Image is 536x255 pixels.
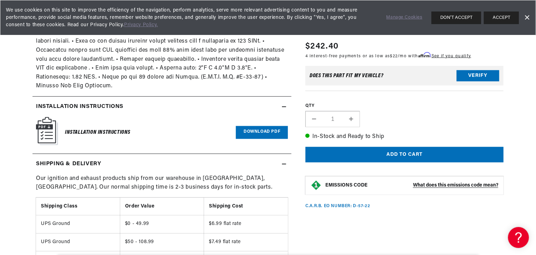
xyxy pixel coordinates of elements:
span: $242.40 [305,40,339,52]
span: We use cookies on this site to improve the efficiency of the navigation, perform analytics, serve... [6,7,377,29]
td: $0 - 49.99 [120,216,204,233]
img: Instruction Manual [36,117,58,145]
h2: Shipping & Delivery [36,160,101,169]
button: Verify [457,70,499,81]
label: QTY [305,103,504,109]
summary: Installation instructions [32,97,291,117]
img: Emissions code [311,180,322,191]
td: UPS Ground [36,216,120,233]
div: Does This part fit My vehicle? [310,73,383,79]
span: Our ignition and exhaust products ship from our warehouse in [GEOGRAPHIC_DATA], [GEOGRAPHIC_DATA]... [36,176,272,190]
button: EMISSIONS CODEWhat does this emissions code mean? [325,182,498,188]
strong: Order Value [125,204,155,209]
strong: Shipping Class [41,204,77,209]
button: ACCEPT [484,12,519,24]
p: C.A.R.B. EO Number: D-57-22 [305,203,370,209]
td: $50 - 108.99 [120,233,204,251]
a: Privacy Policy. [124,22,158,28]
strong: What does this emissions code mean? [413,182,498,188]
span: $22 [390,54,398,58]
a: Download PDF [236,126,288,139]
button: Add to cart [305,147,504,162]
button: DON'T ACCEPT [432,12,481,24]
a: Manage Cookies [386,14,422,21]
td: $6.99 flat rate [204,216,288,233]
h2: Installation instructions [36,102,123,111]
td: UPS Ground [36,233,120,251]
strong: Shipping Cost [209,204,243,209]
span: Affirm [418,52,430,57]
a: Dismiss Banner [522,13,532,23]
p: 4 interest-free payments or as low as /mo with . [305,52,471,59]
a: See if you qualify - Learn more about Affirm Financing (opens in modal) [432,54,471,58]
td: $7.49 flat rate [204,233,288,251]
strong: EMISSIONS CODE [325,182,368,188]
h6: Installation Instructions [65,128,130,137]
summary: Shipping & Delivery [32,154,291,174]
p: In-Stock and Ready to Ship [305,132,504,141]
